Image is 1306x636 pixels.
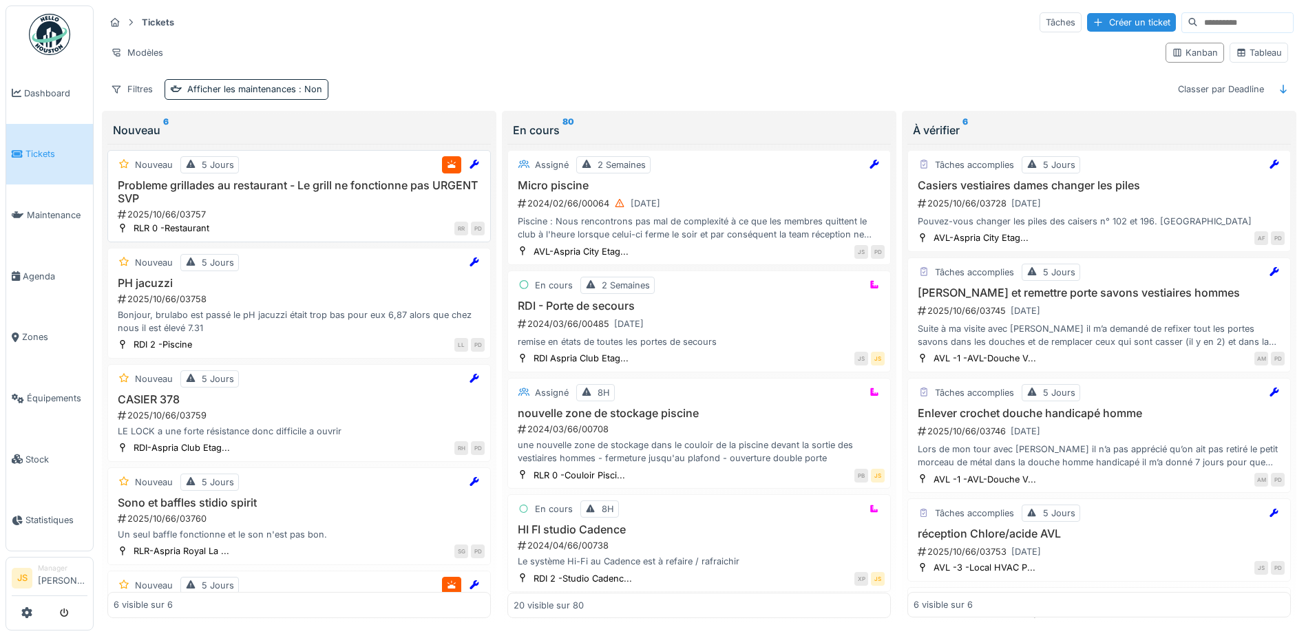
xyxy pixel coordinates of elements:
[854,352,868,365] div: JS
[598,386,610,399] div: 8H
[871,245,885,259] div: PD
[116,293,485,306] div: 2025/10/66/03758
[871,572,885,586] div: JS
[6,124,93,185] a: Tickets
[1271,352,1285,365] div: PD
[134,338,192,351] div: RDI 2 -Piscine
[914,215,1285,228] div: Pouvez-vous changer les piles des caisers n° 102 et 196. [GEOGRAPHIC_DATA]
[1043,386,1075,399] div: 5 Jours
[114,308,485,335] div: Bonjour, brulabo est passé le pH jacuzzi était trop bas pour eux 6,87 alors que chez nous il est ...
[854,469,868,483] div: PB
[136,16,180,29] strong: Tickets
[916,423,1285,440] div: 2025/10/66/03746
[1087,13,1176,32] div: Créer un ticket
[25,147,87,160] span: Tickets
[471,544,485,558] div: PD
[534,352,629,365] div: RDI Aspria Club Etag...
[27,392,87,405] span: Équipements
[516,423,885,436] div: 2024/03/66/00708
[6,307,93,368] a: Zones
[602,502,614,516] div: 8H
[935,507,1014,520] div: Tâches accomplies
[535,386,569,399] div: Assigné
[38,563,87,593] li: [PERSON_NAME]
[202,579,234,592] div: 5 Jours
[516,195,885,212] div: 2024/02/66/00064
[854,245,868,259] div: JS
[516,315,885,332] div: 2024/03/66/00485
[1254,231,1268,245] div: AF
[535,502,573,516] div: En cours
[25,513,87,527] span: Statistiques
[916,543,1285,560] div: 2025/10/66/03753
[134,544,229,558] div: RLR-Aspria Royal La ...
[562,122,574,138] sup: 80
[916,195,1285,212] div: 2025/10/66/03728
[914,598,973,611] div: 6 visible sur 6
[914,527,1285,540] h3: réception Chlore/acide AVL
[534,245,629,258] div: AVL-Aspria City Etag...
[1254,473,1268,487] div: AM
[871,352,885,365] div: JS
[6,368,93,429] a: Équipements
[534,469,625,482] div: RLR 0 -Couloir Pisci...
[202,256,234,269] div: 5 Jours
[114,598,173,611] div: 6 visible sur 6
[134,222,209,235] div: RLR 0 -Restaurant
[1271,231,1285,245] div: PD
[454,441,468,455] div: RH
[24,87,87,100] span: Dashboard
[12,563,87,596] a: JS Manager[PERSON_NAME]
[6,490,93,551] a: Statistiques
[454,222,468,235] div: RR
[6,63,93,124] a: Dashboard
[1040,12,1082,32] div: Tâches
[202,476,234,489] div: 5 Jours
[27,209,87,222] span: Maintenance
[935,266,1014,279] div: Tâches accomplies
[914,322,1285,348] div: Suite à ma visite avec [PERSON_NAME] il m’a demandé de refixer tout les portes savons dans les do...
[1011,197,1041,210] div: [DATE]
[598,158,646,171] div: 2 Semaines
[454,544,468,558] div: SG
[854,572,868,586] div: XP
[914,179,1285,192] h3: Casiers vestiaires dames changer les piles
[514,335,885,348] div: remise en états de toutes les portes de secours
[916,302,1285,319] div: 2025/10/66/03745
[135,256,173,269] div: Nouveau
[471,222,485,235] div: PD
[534,572,632,585] div: RDI 2 -Studio Cadenc...
[514,179,885,192] h3: Micro piscine
[934,352,1036,365] div: AVL -1 -AVL-Douche V...
[514,299,885,312] h3: RDI - Porte de secours
[602,279,650,292] div: 2 Semaines
[202,372,234,385] div: 5 Jours
[6,429,93,490] a: Stock
[6,246,93,307] a: Agenda
[514,555,885,568] div: Le système Hi-Fi au Cadence est à refaire / rafraichir
[114,496,485,509] h3: Sono et baffles stidio spirit
[1172,79,1270,99] div: Classer par Deadline
[514,523,885,536] h3: HI FI studio Cadence
[1043,507,1075,520] div: 5 Jours
[114,393,485,406] h3: CASIER 378
[513,122,885,138] div: En cours
[1011,425,1040,438] div: [DATE]
[1011,545,1041,558] div: [DATE]
[535,279,573,292] div: En cours
[454,338,468,352] div: LL
[934,231,1029,244] div: AVL-Aspria City Etag...
[516,539,885,552] div: 2024/04/66/00738
[105,43,169,63] div: Modèles
[113,122,485,138] div: Nouveau
[114,179,485,205] h3: Probleme grillades au restaurant - Le grill ne fonctionne pas URGENT SVP
[1271,473,1285,487] div: PD
[135,476,173,489] div: Nouveau
[116,208,485,221] div: 2025/10/66/03757
[135,158,173,171] div: Nouveau
[114,425,485,438] div: LE LOCK a une forte résistance donc difficile a ouvrir
[29,14,70,55] img: Badge_color-CXgf-gQk.svg
[1254,561,1268,575] div: JS
[296,84,322,94] span: : Non
[614,317,644,330] div: [DATE]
